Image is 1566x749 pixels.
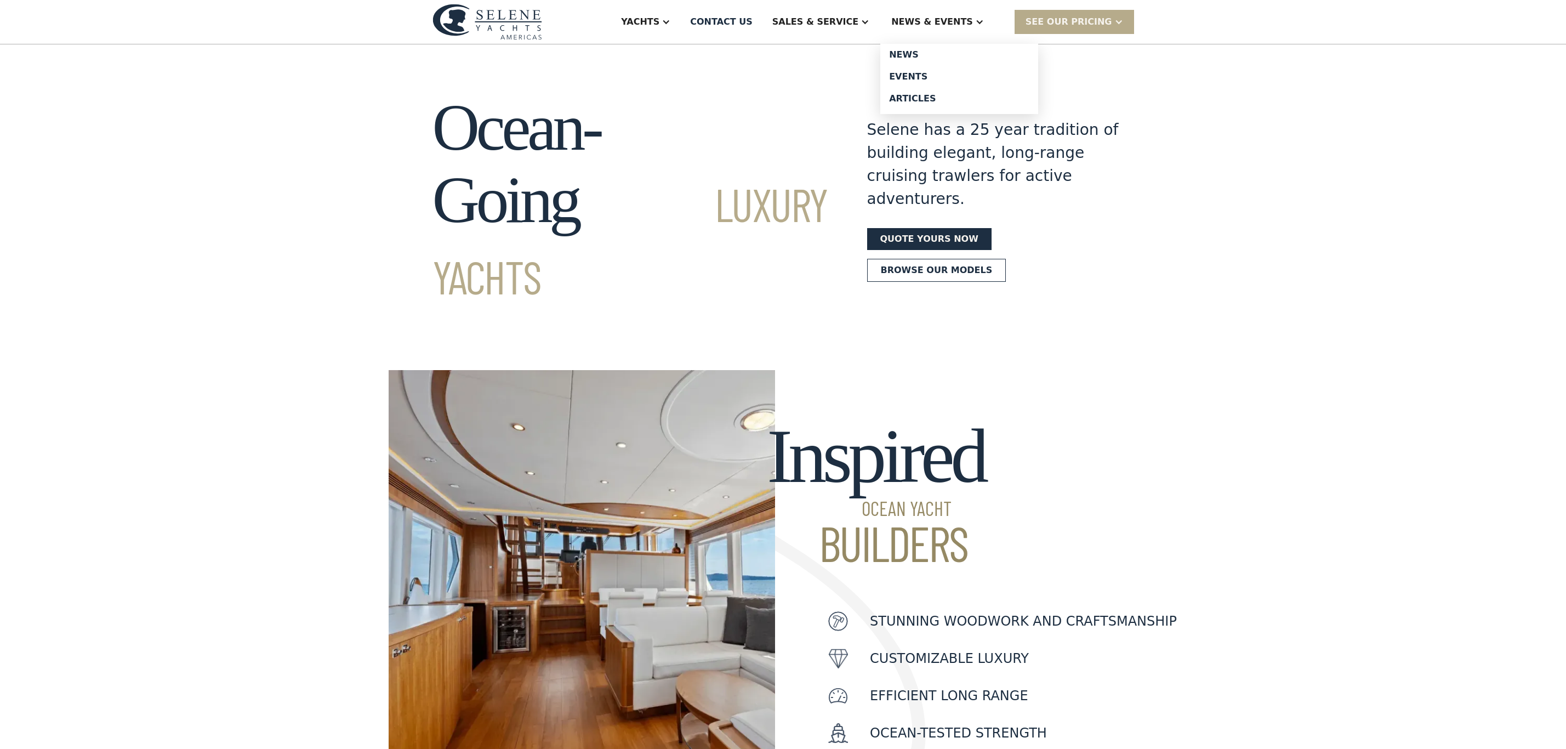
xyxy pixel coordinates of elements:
[621,15,659,29] div: Yachts
[690,15,753,29] div: Contact US
[432,92,828,309] h1: Ocean-Going
[880,44,1038,66] a: News
[870,723,1047,743] p: Ocean-Tested Strength
[772,15,858,29] div: Sales & Service
[432,4,542,39] img: logo
[880,88,1038,110] a: Articles
[870,686,1028,706] p: Efficient Long Range
[870,611,1177,631] p: Stunning woodwork and craftsmanship
[828,649,848,668] img: icon
[891,15,973,29] div: News & EVENTS
[867,228,992,250] a: Quote yours now
[870,649,1029,668] p: customizable luxury
[867,259,1006,282] a: Browse our models
[767,414,984,568] h2: Inspired
[432,176,828,304] span: Luxury Yachts
[889,50,1029,59] div: News
[867,118,1119,211] div: Selene has a 25 year tradition of building elegant, long-range cruising trawlers for active adven...
[889,72,1029,81] div: Events
[880,66,1038,88] a: Events
[767,518,984,568] span: Builders
[767,498,984,518] span: Ocean Yacht
[1015,10,1134,33] div: SEE Our Pricing
[889,94,1029,103] div: Articles
[1026,15,1112,29] div: SEE Our Pricing
[880,44,1038,114] nav: News & EVENTS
